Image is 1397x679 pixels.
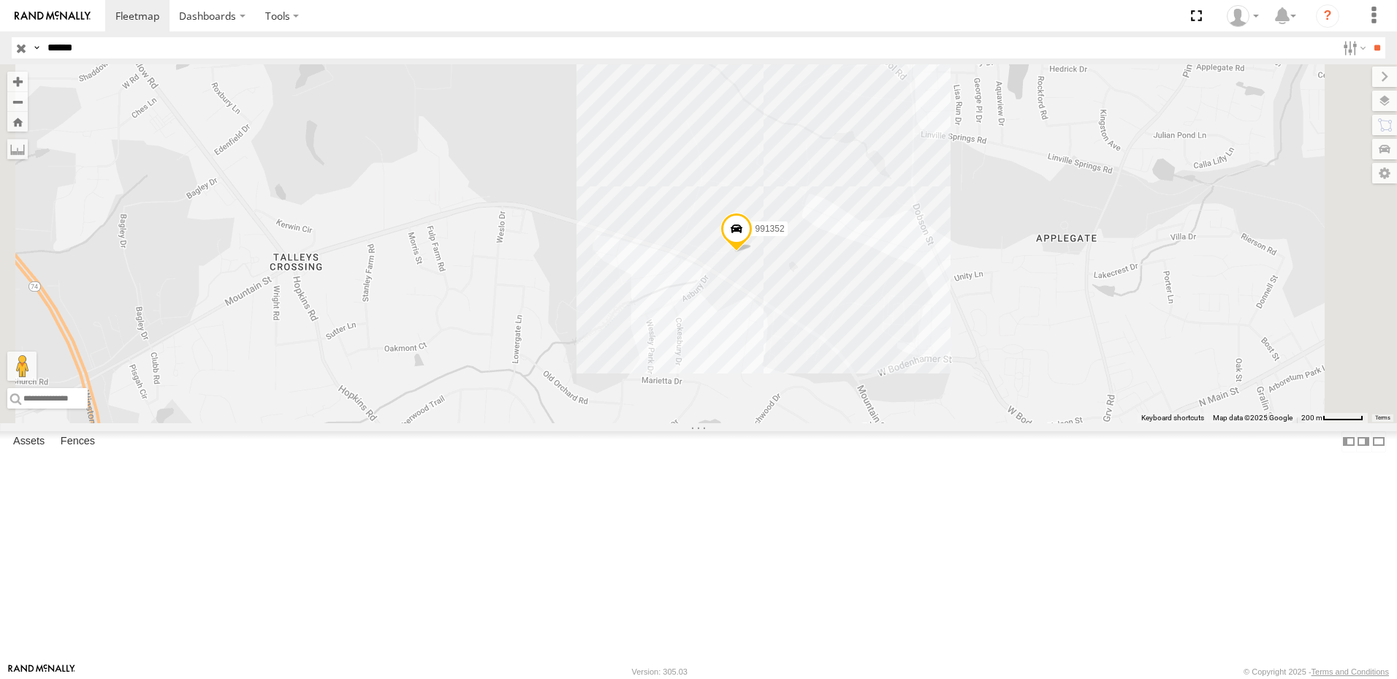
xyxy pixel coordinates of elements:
label: Fences [53,431,102,452]
a: Terms [1375,415,1390,421]
button: Zoom in [7,72,28,91]
span: 200 m [1301,414,1322,422]
label: Map Settings [1372,163,1397,183]
label: Assets [6,431,52,452]
div: © Copyright 2025 - [1244,667,1389,676]
button: Keyboard shortcuts [1141,413,1204,423]
button: Zoom out [7,91,28,112]
label: Dock Summary Table to the Right [1356,431,1371,452]
span: 991352 [755,224,785,234]
label: Search Query [31,37,42,58]
button: Map Scale: 200 m per 52 pixels [1297,413,1368,423]
a: Terms and Conditions [1312,667,1389,676]
span: Map data ©2025 Google [1213,414,1293,422]
label: Measure [7,139,28,159]
button: Zoom Home [7,112,28,132]
label: Dock Summary Table to the Left [1341,431,1356,452]
img: rand-logo.svg [15,11,91,21]
label: Search Filter Options [1337,37,1369,58]
i: ? [1316,4,1339,28]
div: Bobby Garner [1222,5,1264,27]
a: Visit our Website [8,664,75,679]
label: Hide Summary Table [1371,431,1386,452]
div: Version: 305.03 [632,667,688,676]
button: Drag Pegman onto the map to open Street View [7,352,37,381]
